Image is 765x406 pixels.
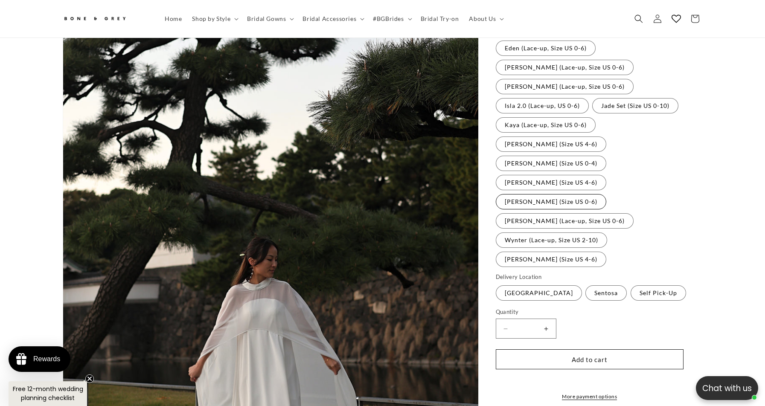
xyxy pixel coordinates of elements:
label: Kaya (Lace-up, Size US 0-6) [496,117,596,133]
div: Rewards [33,355,60,363]
a: Home [160,10,187,28]
label: [PERSON_NAME] (Size US 0-6) [496,194,606,209]
label: [PERSON_NAME] (Size US 4-6) [496,252,606,267]
button: Write a review [583,13,640,27]
label: Wynter (Lace-up, Size US 2-10) [496,232,607,248]
label: [PERSON_NAME] (Lace-up, Size US 0-6) [496,213,634,229]
span: Home [165,15,182,23]
label: Isla 2.0 (Lace-up, US 0-6) [496,98,589,113]
button: Open chatbox [696,376,758,400]
button: Close teaser [85,374,94,383]
label: [PERSON_NAME] (Lace-up, Size US 0-6) [496,60,634,75]
label: Quantity [496,308,684,316]
label: Eden (Lace-up, Size US 0-6) [496,41,596,56]
span: Bridal Try-on [421,15,459,23]
span: Bridal Gowns [247,15,286,23]
a: Bone and Grey Bridal [59,9,151,29]
span: Bridal Accessories [303,15,356,23]
span: Free 12-month wedding planning checklist [13,385,83,402]
a: More payment options [496,393,684,400]
span: #BGBrides [373,15,404,23]
a: Bridal Try-on [416,10,464,28]
summary: Bridal Gowns [242,10,297,28]
summary: #BGBrides [368,10,415,28]
div: Free 12-month wedding planning checklistClose teaser [9,381,87,406]
summary: Shop by Style [187,10,242,28]
label: [PERSON_NAME] (Size US 4-6) [496,175,606,190]
label: Jade Set (Size US 0-10) [592,98,678,113]
summary: About Us [464,10,507,28]
label: [PERSON_NAME] (Lace-up, Size US 0-6) [496,79,634,94]
summary: Search [629,9,648,28]
legend: Delivery Location [496,273,543,281]
button: Add to cart [496,349,684,369]
label: [GEOGRAPHIC_DATA] [496,285,582,301]
p: Chat with us [696,382,758,394]
summary: Bridal Accessories [297,10,368,28]
label: Sentosa [585,285,627,301]
span: About Us [469,15,496,23]
img: Bone and Grey Bridal [63,12,127,26]
label: [PERSON_NAME] (Size US 4-6) [496,136,606,152]
label: Self Pick-Up [631,285,686,301]
label: [PERSON_NAME] (Size US 0-4) [496,156,606,171]
span: Shop by Style [192,15,230,23]
a: Write a review [57,49,94,55]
